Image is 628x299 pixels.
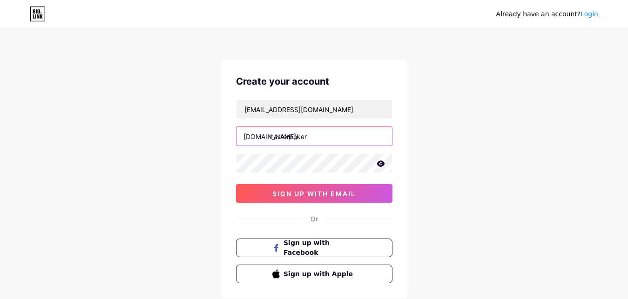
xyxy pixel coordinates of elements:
input: Email [236,100,392,119]
button: sign up with email [236,184,392,203]
div: Or [311,214,318,224]
div: Already have an account? [496,9,598,19]
button: Sign up with Apple [236,265,392,283]
button: Sign up with Facebook [236,239,392,257]
div: [DOMAIN_NAME]/ [243,132,298,141]
a: Login [581,10,598,18]
span: sign up with email [272,190,356,198]
span: Sign up with Facebook [284,238,356,258]
div: Create your account [236,74,392,88]
input: username [236,127,392,146]
span: Sign up with Apple [284,269,356,279]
